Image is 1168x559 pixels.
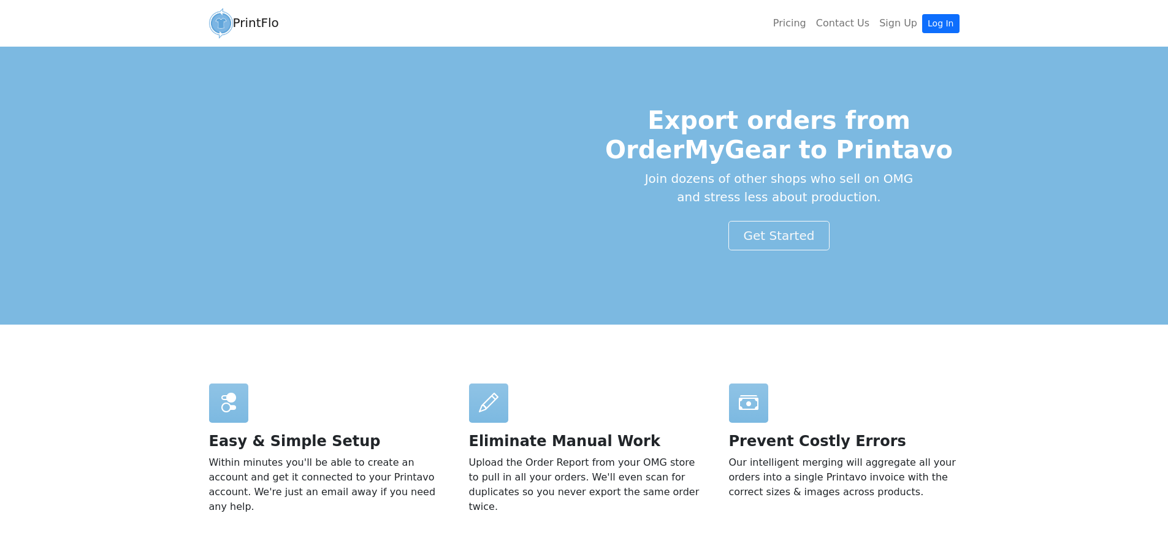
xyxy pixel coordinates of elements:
a: PrintFlo [209,5,279,42]
p: Upload the Order Report from your OMG store to pull in all your orders. We'll even scan for dupli... [469,455,700,514]
p: Our intelligent merging will aggregate all your orders into a single Printavo invoice with the co... [729,455,960,499]
img: circular_logo-4a08d987a9942ce4795adb5847083485d81243b80dbf4c7330427bb863ee0966.png [209,8,233,39]
a: Contact Us [811,11,874,36]
h1: Export orders from OrderMyGear to Printavo [599,106,960,164]
a: Get Started [728,221,830,250]
a: Sign Up [874,11,922,36]
h2: Prevent Costly Errors [729,433,960,450]
h2: Easy & Simple Setup [209,433,440,450]
a: Log In [922,14,959,33]
p: Within minutes you'll be able to create an account and get it connected to your Printavo account.... [209,455,440,514]
p: Join dozens of other shops who sell on OMG and stress less about production. [599,169,960,206]
h2: Eliminate Manual Work [469,433,700,450]
a: Pricing [768,11,811,36]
